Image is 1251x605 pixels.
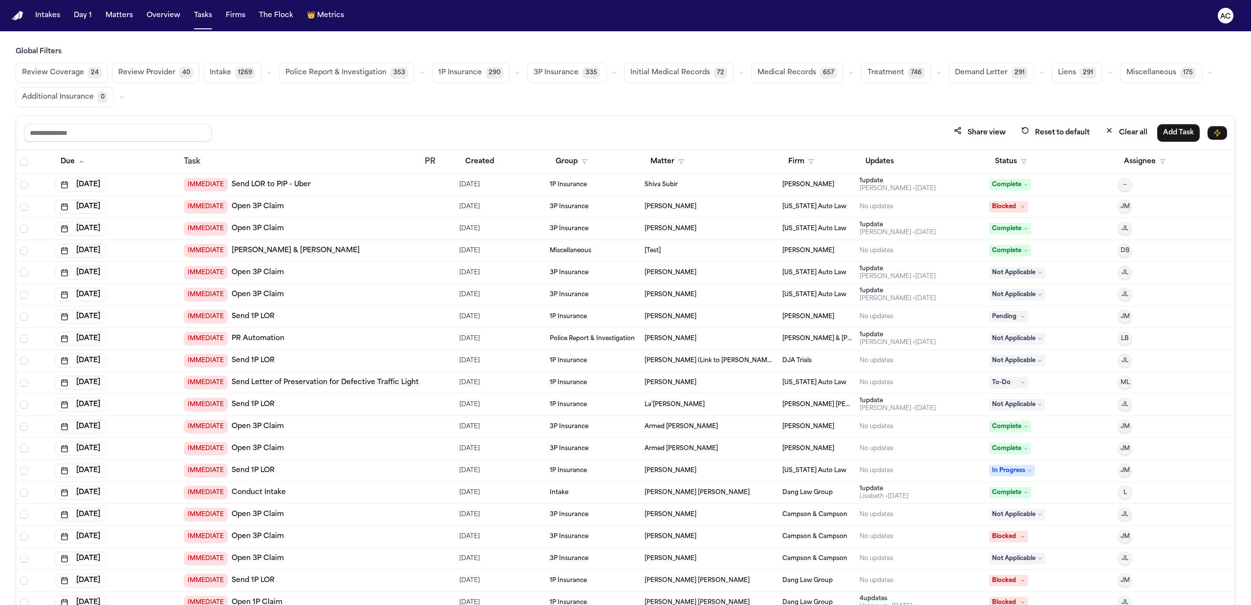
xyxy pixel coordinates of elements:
[486,67,503,79] span: 290
[1058,68,1076,78] span: Liens
[1080,67,1096,79] span: 291
[1126,68,1176,78] span: Miscellaneous
[16,47,1235,57] h3: Global Filters
[179,67,193,79] span: 40
[118,68,175,78] span: Review Provider
[22,92,94,102] span: Additional Insurance
[867,68,904,78] span: Treatment
[112,63,199,83] button: Review Provider40
[12,11,23,21] a: Home
[22,68,84,78] span: Review Coverage
[285,68,387,78] span: Police Report & Investigation
[190,7,216,24] button: Tasks
[630,68,710,78] span: Initial Medical Records
[1180,67,1196,79] span: 175
[203,63,261,83] button: Intake1269
[751,63,843,83] button: Medical Records657
[527,63,606,83] button: 3P Insurance335
[757,68,816,78] span: Medical Records
[222,7,249,24] button: Firms
[1012,67,1028,79] span: 291
[390,67,408,79] span: 353
[438,68,482,78] span: 1P Insurance
[303,7,348,24] button: crownMetrics
[624,63,733,83] button: Initial Medical Records72
[582,67,600,79] span: 335
[1015,124,1096,142] button: Reset to default
[98,91,108,103] span: 0
[1052,63,1102,83] button: Liens291
[12,11,23,21] img: Finch Logo
[255,7,297,24] button: The Flock
[908,67,925,79] span: 746
[949,63,1034,83] button: Demand Letter291
[432,63,510,83] button: 1P Insurance290
[88,67,102,79] span: 24
[534,68,579,78] span: 3P Insurance
[31,7,64,24] button: Intakes
[1100,124,1153,142] button: Clear all
[16,63,108,83] button: Review Coverage24
[235,67,255,79] span: 1269
[1208,126,1227,140] button: Immediate Task
[714,67,727,79] span: 72
[70,7,96,24] button: Day 1
[955,68,1008,78] span: Demand Letter
[102,7,137,24] button: Matters
[143,7,184,24] button: Overview
[279,63,414,83] button: Police Report & Investigation353
[820,67,837,79] span: 657
[948,124,1012,142] button: Share view
[1157,124,1200,142] button: Add Task
[1120,63,1202,83] button: Miscellaneous175
[861,63,931,83] button: Treatment746
[16,87,114,108] button: Additional Insurance0
[210,68,231,78] span: Intake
